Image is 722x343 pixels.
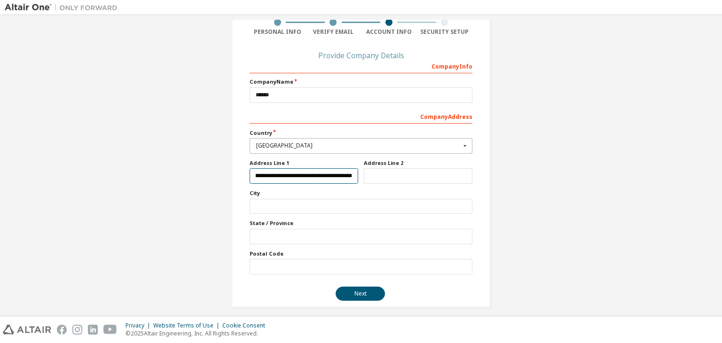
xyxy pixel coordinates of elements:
div: Verify Email [306,28,361,36]
div: [GEOGRAPHIC_DATA] [256,143,461,148]
div: Account Info [361,28,417,36]
img: facebook.svg [57,325,67,335]
div: Website Terms of Use [153,322,222,329]
div: Cookie Consent [222,322,271,329]
img: altair_logo.svg [3,325,51,335]
label: City [250,189,472,197]
div: Privacy [126,322,153,329]
label: State / Province [250,219,472,227]
label: Company Name [250,78,472,86]
label: Country [250,129,472,137]
div: Company Address [250,109,472,124]
div: Security Setup [417,28,473,36]
label: Address Line 1 [250,159,358,167]
div: Personal Info [250,28,306,36]
p: © 2025 Altair Engineering, Inc. All Rights Reserved. [126,329,271,337]
img: Altair One [5,3,122,12]
label: Address Line 2 [364,159,472,167]
div: Company Info [250,58,472,73]
img: youtube.svg [103,325,117,335]
button: Next [336,287,385,301]
div: Provide Company Details [250,53,472,58]
img: linkedin.svg [88,325,98,335]
img: instagram.svg [72,325,82,335]
label: Postal Code [250,250,472,257]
